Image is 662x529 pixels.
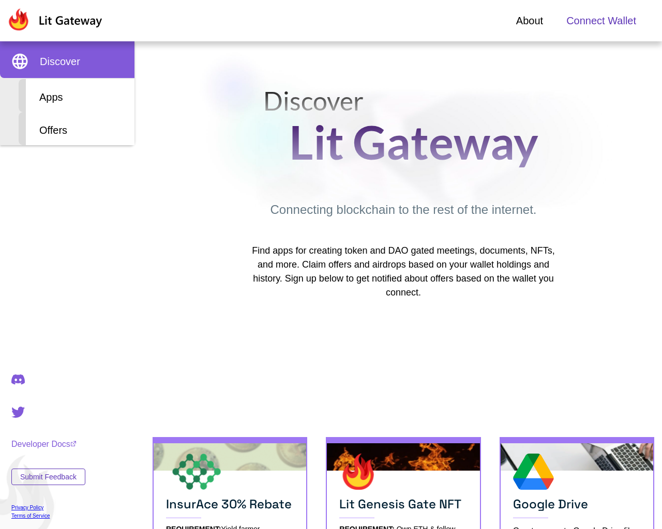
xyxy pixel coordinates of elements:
p: Find apps for creating token and DAO gated meetings, documents, NFTs, and more. Claim offers and ... [245,244,562,300]
h3: Google Drive [513,496,641,518]
p: Connecting blockchain to the rest of the internet. [270,200,537,219]
a: Terms of Service [11,513,85,519]
h3: Discover [263,88,538,114]
div: Offers [19,112,134,145]
h2: Lit Gateway [289,114,538,169]
div: Apps [19,79,134,112]
h3: Lit Genesis Gate NFT [339,496,467,518]
a: About [516,13,543,28]
h3: InsurAce 30% Rebate [166,496,294,518]
img: Lit Gateway Logo [7,8,102,31]
a: Privacy Policy [11,505,85,510]
span: Connect Wallet [566,13,636,28]
button: Submit Feedback [11,469,85,485]
a: Developer Docs [11,440,85,449]
span: Discover [40,54,80,69]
